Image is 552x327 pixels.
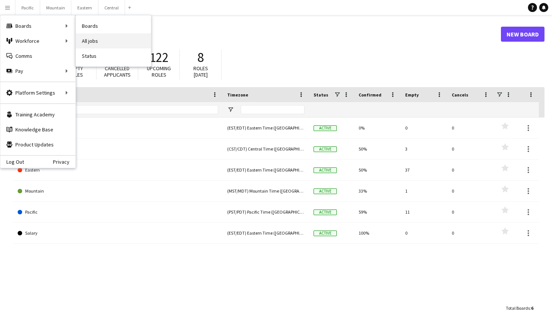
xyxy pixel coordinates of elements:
[18,118,218,139] a: Castings & Trainings
[0,33,75,48] div: Workforce
[447,181,494,201] div: 0
[0,85,75,100] div: Platform Settings
[76,48,151,63] a: Status
[401,181,447,201] div: 1
[531,305,533,311] span: 6
[193,65,208,78] span: Roles [DATE]
[223,223,309,243] div: (EST/EDT) Eastern Time ([GEOGRAPHIC_DATA] & [GEOGRAPHIC_DATA])
[40,0,71,15] button: Mountain
[13,29,501,40] h1: Boards
[0,107,75,122] a: Training Academy
[18,181,218,202] a: Mountain
[452,92,468,98] span: Cancels
[223,160,309,180] div: (EST/EDT) Eastern Time ([GEOGRAPHIC_DATA] & [GEOGRAPHIC_DATA])
[31,105,218,114] input: Board name Filter Input
[447,139,494,159] div: 0
[0,159,24,165] a: Log Out
[98,0,125,15] button: Central
[314,167,337,173] span: Active
[447,202,494,222] div: 0
[227,106,234,113] button: Open Filter Menu
[401,223,447,243] div: 0
[0,18,75,33] div: Boards
[447,118,494,138] div: 0
[354,160,401,180] div: 50%
[405,92,419,98] span: Empty
[354,139,401,159] div: 50%
[241,105,305,114] input: Timezone Filter Input
[104,65,131,78] span: Cancelled applicants
[18,202,218,223] a: Pacific
[314,209,337,215] span: Active
[314,92,328,98] span: Status
[223,139,309,159] div: (CST/CDT) Central Time ([GEOGRAPHIC_DATA] & [GEOGRAPHIC_DATA])
[401,160,447,180] div: 37
[15,0,40,15] button: Pacific
[506,301,533,315] div: :
[359,92,382,98] span: Confirmed
[354,223,401,243] div: 100%
[401,139,447,159] div: 3
[354,181,401,201] div: 33%
[149,49,169,66] span: 122
[76,33,151,48] a: All jobs
[354,118,401,138] div: 0%
[223,181,309,201] div: (MST/MDT) Mountain Time ([GEOGRAPHIC_DATA] & [GEOGRAPHIC_DATA])
[314,188,337,194] span: Active
[0,122,75,137] a: Knowledge Base
[18,160,218,181] a: Eastern
[506,305,530,311] span: Total Boards
[501,27,544,42] a: New Board
[223,202,309,222] div: (PST/PDT) Pacific Time ([GEOGRAPHIC_DATA] & [GEOGRAPHIC_DATA])
[447,223,494,243] div: 0
[354,202,401,222] div: 59%
[0,48,75,63] a: Comms
[76,18,151,33] a: Boards
[314,146,337,152] span: Active
[227,92,248,98] span: Timezone
[314,125,337,131] span: Active
[0,63,75,78] div: Pay
[401,118,447,138] div: 0
[223,118,309,138] div: (EST/EDT) Eastern Time ([GEOGRAPHIC_DATA] & [GEOGRAPHIC_DATA])
[71,0,98,15] button: Eastern
[147,65,171,78] span: Upcoming roles
[18,139,218,160] a: Central
[18,223,218,244] a: Salary
[314,231,337,236] span: Active
[401,202,447,222] div: 11
[447,160,494,180] div: 0
[198,49,204,66] span: 8
[0,137,75,152] a: Product Updates
[53,159,75,165] a: Privacy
